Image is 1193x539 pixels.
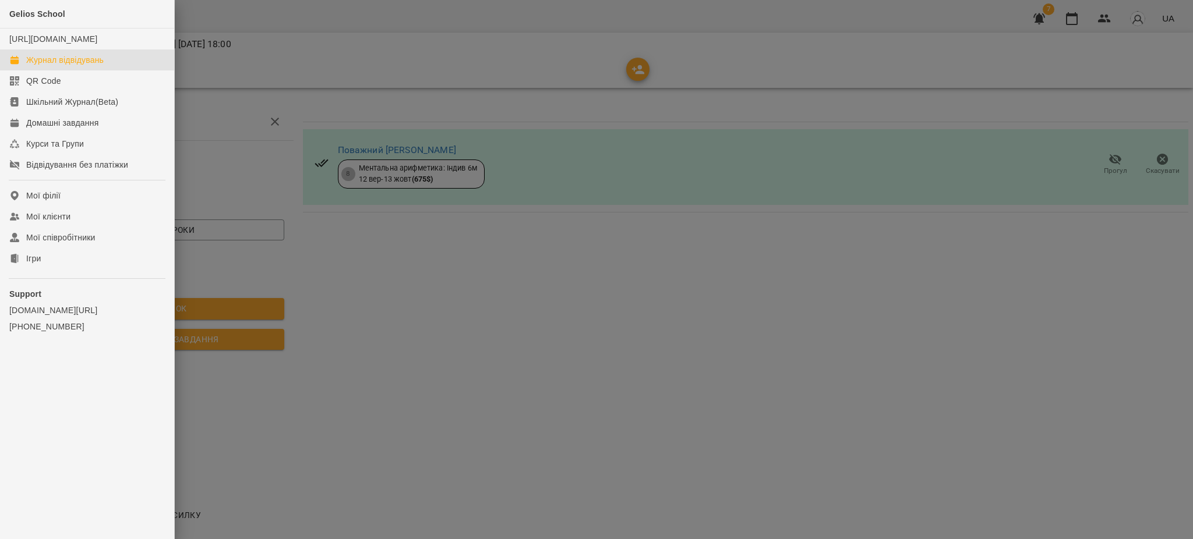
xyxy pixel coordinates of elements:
[26,253,41,264] div: Ігри
[26,54,104,66] div: Журнал відвідувань
[26,211,70,222] div: Мої клієнти
[26,75,61,87] div: QR Code
[9,288,165,300] p: Support
[26,190,61,201] div: Мої філії
[26,117,98,129] div: Домашні завдання
[26,232,96,243] div: Мої співробітники
[26,138,84,150] div: Курси та Групи
[26,159,128,171] div: Відвідування без платіжки
[9,9,65,19] span: Gelios School
[9,304,165,316] a: [DOMAIN_NAME][URL]
[9,321,165,332] a: [PHONE_NUMBER]
[26,96,118,108] div: Шкільний Журнал(Beta)
[9,34,97,44] a: [URL][DOMAIN_NAME]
